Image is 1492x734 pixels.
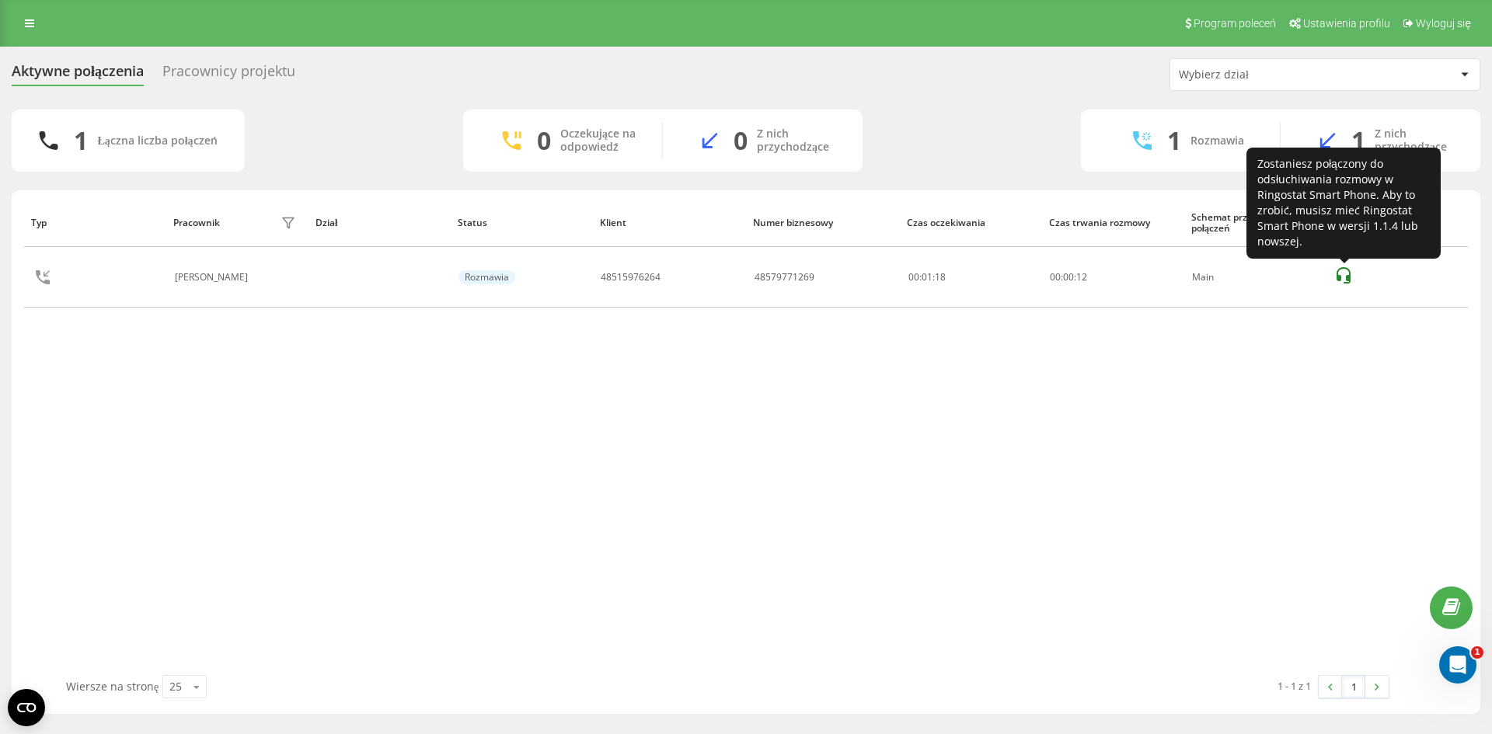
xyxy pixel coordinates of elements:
[1179,68,1365,82] div: Wybierz dział
[162,63,295,87] div: Pracownicy projektu
[600,217,739,228] div: Klient
[12,63,144,87] div: Aktywne połączenia
[458,217,585,228] div: Status
[8,689,45,726] button: Open CMP widget
[175,272,252,283] div: [PERSON_NAME]
[753,217,892,228] div: Numer biznesowy
[734,126,748,155] div: 0
[1246,148,1441,259] div: Zostaniesz połączony do odsłuchiwania rozmowy w Ringostat Smart Phone. Aby to zrobić, musisz mieć...
[1278,678,1311,694] div: 1 - 1 z 1
[757,127,839,154] div: Z nich przychodzące
[97,134,217,148] div: Łączna liczba połączeń
[1375,127,1457,154] div: Z nich przychodzące
[908,272,1034,283] div: 00:01:18
[755,272,814,283] div: 48579771269
[458,270,515,284] div: Rozmawia
[1342,676,1365,697] a: 1
[74,126,88,155] div: 1
[907,217,1034,228] div: Czas oczekiwania
[1049,217,1177,228] div: Czas trwania rozmowy
[1439,646,1476,684] iframe: Intercom live chat
[560,127,639,154] div: Oczekujące na odpowiedź
[537,126,551,155] div: 0
[1471,646,1483,659] span: 1
[1303,17,1390,30] span: Ustawienia profilu
[1194,17,1276,30] span: Program poleceń
[173,217,220,228] div: Pracownik
[1167,126,1181,155] div: 1
[601,272,661,283] div: 48515976264
[1076,270,1087,284] span: 12
[66,679,159,694] span: Wiersze na stronę
[1416,17,1471,30] span: Wyloguj się
[315,217,443,228] div: Dział
[1192,272,1317,283] div: Main
[1191,212,1319,235] div: Schemat przekierowania połączeń
[1063,270,1074,284] span: 00
[1190,134,1244,148] div: Rozmawia
[169,679,182,694] div: 25
[1050,272,1087,283] div: : :
[1351,126,1365,155] div: 1
[31,217,159,228] div: Typ
[1050,270,1061,284] span: 00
